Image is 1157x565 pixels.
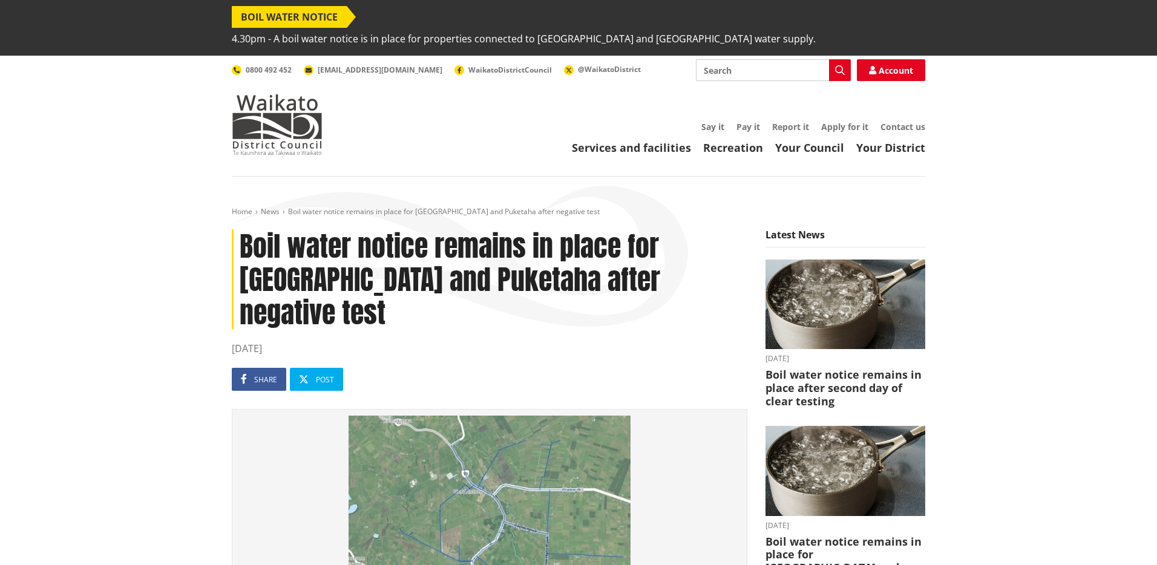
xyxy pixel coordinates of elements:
[454,65,552,75] a: WaikatoDistrictCouncil
[318,65,442,75] span: [EMAIL_ADDRESS][DOMAIN_NAME]
[578,64,641,74] span: @WaikatoDistrict
[254,374,277,385] span: Share
[572,140,691,155] a: Services and facilities
[564,64,641,74] a: @WaikatoDistrict
[232,94,323,155] img: Waikato District Council - Te Kaunihera aa Takiwaa o Waikato
[232,368,286,391] a: Share
[821,121,868,132] a: Apply for it
[232,6,347,28] span: BOIL WATER NOTICE
[856,140,925,155] a: Your District
[765,426,925,516] img: boil water notice
[232,207,925,217] nav: breadcrumb
[701,121,724,132] a: Say it
[232,28,816,50] span: 4.30pm - A boil water notice is in place for properties connected to [GEOGRAPHIC_DATA] and [GEOGR...
[880,121,925,132] a: Contact us
[304,65,442,75] a: [EMAIL_ADDRESS][DOMAIN_NAME]
[468,65,552,75] span: WaikatoDistrictCouncil
[232,341,747,356] time: [DATE]
[288,206,600,217] span: Boil water notice remains in place for [GEOGRAPHIC_DATA] and Puketaha after negative test
[765,260,925,408] a: boil water notice gordonton puketaha [DATE] Boil water notice remains in place after second day o...
[736,121,760,132] a: Pay it
[246,65,292,75] span: 0800 492 452
[765,260,925,350] img: boil water notice
[261,206,280,217] a: News
[290,368,343,391] a: Post
[765,355,925,362] time: [DATE]
[857,59,925,81] a: Account
[765,229,925,247] h5: Latest News
[232,65,292,75] a: 0800 492 452
[765,522,925,529] time: [DATE]
[316,374,334,385] span: Post
[703,140,763,155] a: Recreation
[232,206,252,217] a: Home
[772,121,809,132] a: Report it
[775,140,844,155] a: Your Council
[232,229,747,330] h1: Boil water notice remains in place for [GEOGRAPHIC_DATA] and Puketaha after negative test
[765,368,925,408] h3: Boil water notice remains in place after second day of clear testing
[696,59,851,81] input: Search input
